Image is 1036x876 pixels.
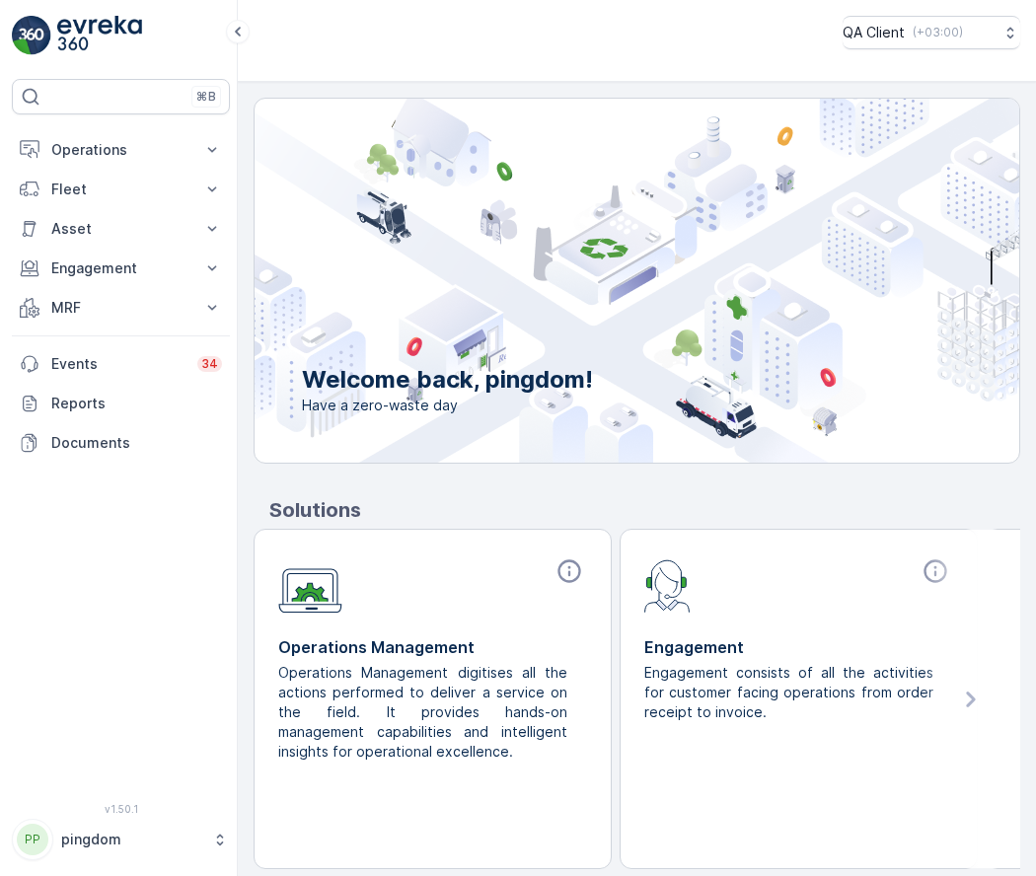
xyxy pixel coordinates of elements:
p: Reports [51,394,222,413]
p: Engagement [644,635,953,659]
a: Reports [12,384,230,423]
div: PP [17,824,48,855]
img: logo [12,16,51,55]
p: Operations Management [278,635,587,659]
p: Welcome back, pingdom! [302,364,593,396]
img: city illustration [166,99,1019,463]
p: Engagement [51,258,190,278]
p: Events [51,354,185,374]
button: MRF [12,288,230,328]
p: QA Client [843,23,905,42]
span: Have a zero-waste day [302,396,593,415]
button: Asset [12,209,230,249]
img: module-icon [644,557,691,613]
p: MRF [51,298,190,318]
p: Solutions [269,495,1020,525]
p: Operations [51,140,190,160]
p: Asset [51,219,190,239]
p: ( +03:00 ) [913,25,963,40]
span: v 1.50.1 [12,803,230,815]
p: ⌘B [196,89,216,105]
button: Operations [12,130,230,170]
img: logo_light-DOdMpM7g.png [57,16,142,55]
p: pingdom [61,830,202,849]
a: Documents [12,423,230,463]
button: QA Client(+03:00) [843,16,1020,49]
button: Engagement [12,249,230,288]
img: module-icon [278,557,342,614]
p: Engagement consists of all the activities for customer facing operations from order receipt to in... [644,663,937,722]
p: Documents [51,433,222,453]
button: PPpingdom [12,819,230,860]
p: Fleet [51,180,190,199]
button: Fleet [12,170,230,209]
p: Operations Management digitises all the actions performed to deliver a service on the field. It p... [278,663,571,762]
p: 34 [201,356,218,372]
a: Events34 [12,344,230,384]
